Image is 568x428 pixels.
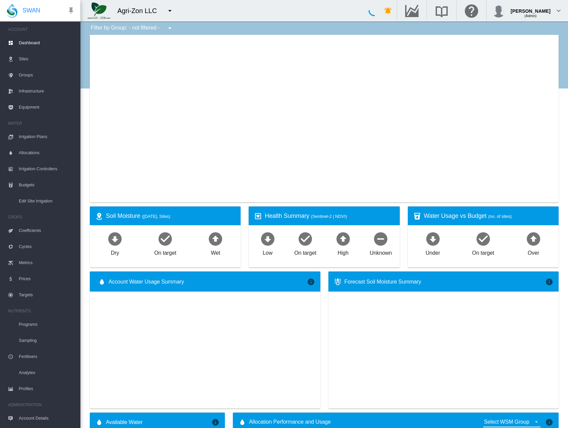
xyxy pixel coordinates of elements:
div: Water Usage vs Budget [424,212,553,220]
div: On target [294,247,316,257]
div: Unknown [370,247,392,257]
span: Profiles [19,381,75,397]
div: Health Summary [265,212,394,220]
md-icon: icon-menu-down [166,7,174,15]
md-icon: icon-arrow-up-bold-circle [207,231,224,247]
button: icon-bell-ring [381,4,395,17]
span: CROPS [8,212,75,223]
md-icon: icon-menu-down [166,24,174,32]
md-icon: icon-bell-ring [384,7,392,15]
md-icon: Go to the Data Hub [404,7,420,15]
span: Account Water Usage Summary [109,278,307,286]
span: Edit Site Irrigation [19,193,75,209]
button: icon-menu-down [163,21,177,35]
div: Soil Moisture [106,212,235,220]
div: Forecast Soil Moisture Summary [344,278,546,286]
span: Sites [19,51,75,67]
div: On target [472,247,494,257]
span: ([DATE], Sites) [142,214,170,219]
md-icon: icon-arrow-down-bold-circle [425,231,441,247]
div: [PERSON_NAME] [511,5,551,12]
span: Available Water [106,419,143,426]
span: Fertilisers [19,349,75,365]
div: Under [426,247,440,257]
span: Infrastructure [19,83,75,99]
div: High [337,247,349,257]
span: Allocation Performance and Usage [249,418,331,426]
md-icon: icon-cup-water [413,212,421,220]
md-icon: Search the knowledge base [434,7,450,15]
img: 7FicoSLW9yRjj7F2+0uvjPufP+ga39vogPu+G1+wvBtcm3fNv859aGr42DJ5pXiEAAAAAAAAAAAAAAAAAAAAAAAAAAAAAAAAA... [87,2,111,19]
button: icon-menu-down [163,4,177,17]
span: Sampling [19,332,75,349]
md-icon: icon-information [211,418,219,426]
span: Metrics [19,255,75,271]
span: Account Details [19,410,75,426]
md-icon: icon-chevron-down [555,7,563,15]
md-icon: icon-thermometer-lines [334,278,342,286]
div: Over [528,247,539,257]
md-icon: icon-water [98,278,106,286]
span: Cycles [19,239,75,255]
span: Groups [19,67,75,83]
md-icon: icon-heart-box-outline [254,212,262,220]
span: (no. of sites) [488,214,512,219]
span: (Sentinel-2 | NDVI) [311,214,347,219]
md-icon: icon-pin [67,7,75,15]
md-select: {{'ALLOCATION.SELECT_GROUP' | i18next}} [483,417,541,427]
img: profile.jpg [492,4,505,17]
img: SWAN-Landscape-Logo-Colour-drop.png [7,4,17,18]
span: (Admin) [524,14,537,18]
span: Analytes [19,365,75,381]
span: Allocations [19,145,75,161]
span: Programs [19,316,75,332]
div: Agri-Zon LLC [117,6,163,15]
md-icon: icon-water [238,418,246,426]
md-icon: icon-checkbox-marked-circle [475,231,491,247]
span: Targets [19,287,75,303]
md-icon: icon-checkbox-marked-circle [157,231,173,247]
span: SWAN [22,6,40,15]
span: ACCOUNT [8,24,75,35]
span: Equipment [19,99,75,115]
div: Filter by Group: - not filtered - [86,21,179,35]
md-icon: icon-arrow-down-bold-circle [107,231,123,247]
md-icon: icon-arrow-up-bold-circle [525,231,542,247]
md-icon: icon-arrow-up-bold-circle [335,231,351,247]
md-icon: icon-map-marker-radius [95,212,103,220]
span: Dashboard [19,35,75,51]
span: WATER [8,118,75,129]
span: ADMINISTRATION [8,400,75,410]
div: Low [263,247,272,257]
span: NUTRIENTS [8,306,75,316]
div: Dry [111,247,119,257]
div: On target [154,247,176,257]
span: Prices [19,271,75,287]
div: Wet [211,247,220,257]
md-icon: icon-arrow-down-bold-circle [260,231,276,247]
md-icon: icon-water [95,418,103,426]
md-icon: Click here for help [463,7,480,15]
md-icon: icon-information [545,418,553,426]
md-icon: icon-minus-circle [373,231,389,247]
span: Coefficients [19,223,75,239]
span: Irrigation Plans [19,129,75,145]
span: Budgets [19,177,75,193]
span: Irrigation Controllers [19,161,75,177]
md-icon: icon-information [545,278,553,286]
md-icon: icon-checkbox-marked-circle [297,231,313,247]
md-icon: icon-information [307,278,315,286]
